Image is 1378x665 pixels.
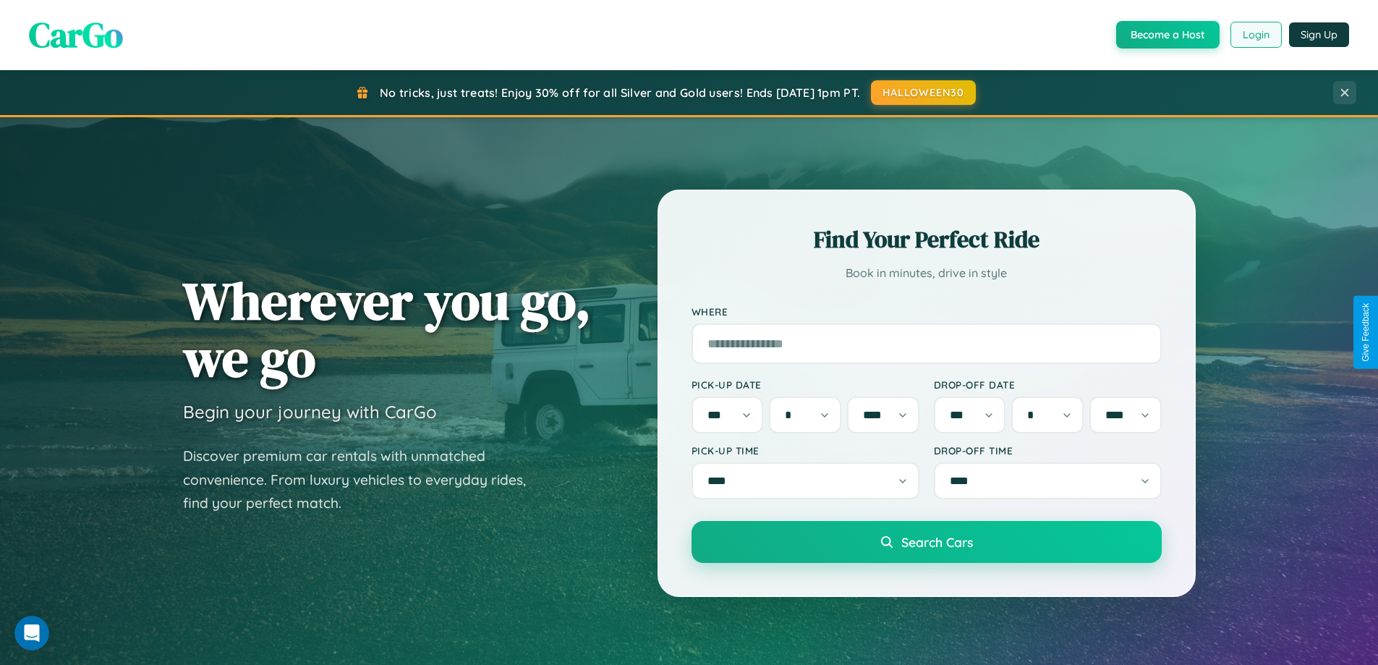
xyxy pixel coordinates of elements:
[692,263,1162,284] p: Book in minutes, drive in style
[183,272,591,386] h1: Wherever you go, we go
[934,378,1162,391] label: Drop-off Date
[380,85,860,100] span: No tricks, just treats! Enjoy 30% off for all Silver and Gold users! Ends [DATE] 1pm PT.
[14,616,49,651] iframe: Intercom live chat
[934,444,1162,457] label: Drop-off Time
[29,11,123,59] span: CarGo
[1116,21,1220,48] button: Become a Host
[692,444,919,457] label: Pick-up Time
[692,521,1162,563] button: Search Cars
[692,224,1162,255] h2: Find Your Perfect Ride
[1289,22,1349,47] button: Sign Up
[183,444,545,515] p: Discover premium car rentals with unmatched convenience. From luxury vehicles to everyday rides, ...
[692,378,919,391] label: Pick-up Date
[1230,22,1282,48] button: Login
[871,80,976,105] button: HALLOWEEN30
[901,534,973,550] span: Search Cars
[692,305,1162,318] label: Where
[1361,303,1371,362] div: Give Feedback
[183,401,437,423] h3: Begin your journey with CarGo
